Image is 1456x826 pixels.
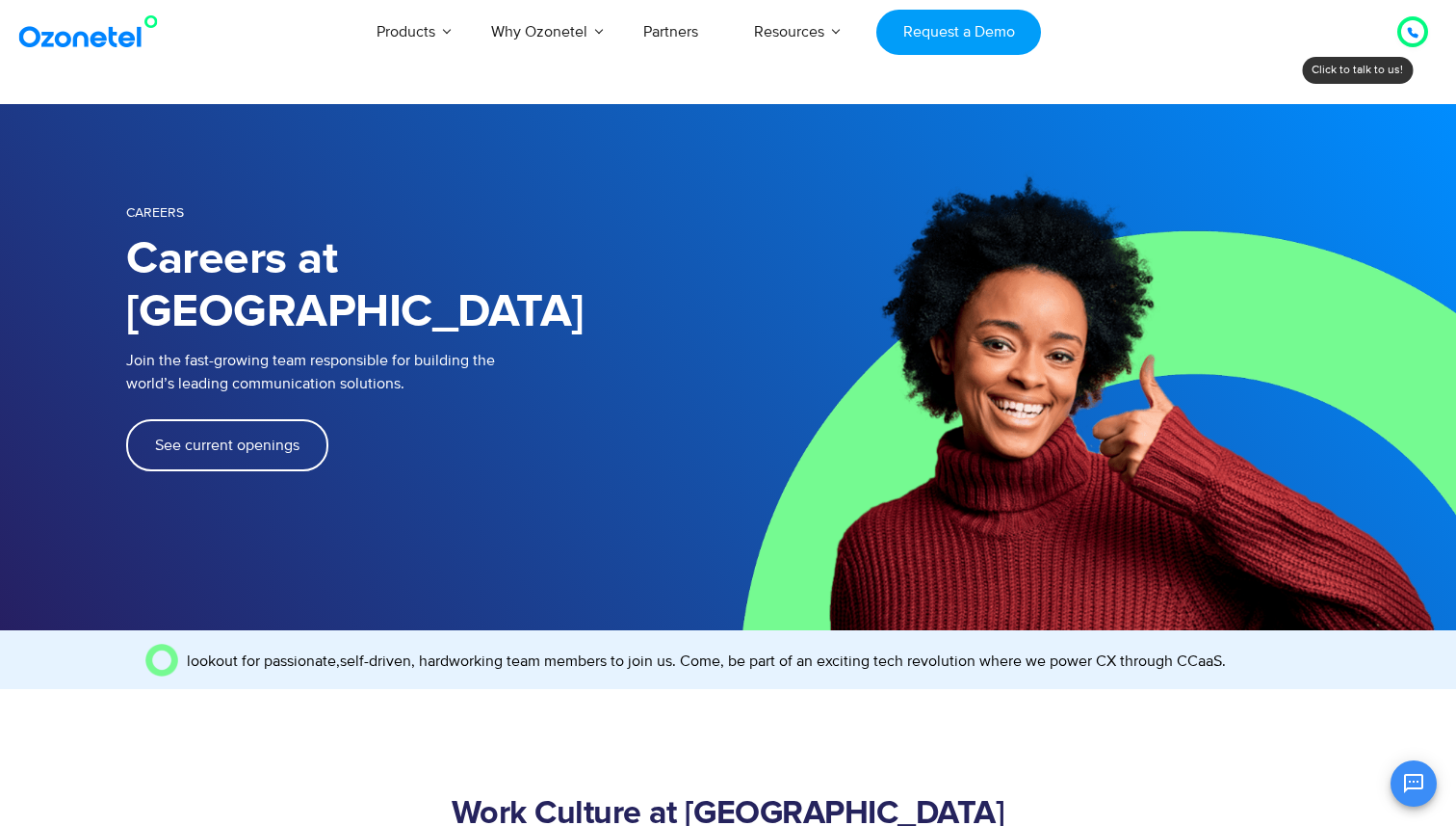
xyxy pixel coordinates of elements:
[126,419,328,471] a: See current openings
[126,233,728,339] h1: Careers at [GEOGRAPHIC_DATA]
[145,644,178,677] img: O Image
[126,204,184,221] span: Careers
[876,10,1041,55] a: Request a Demo
[155,438,299,453] span: See current openings
[187,650,1312,673] marquee: And we are on the lookout for passionate,self-driven, hardworking team members to join us. Come, ...
[126,349,699,395] p: Join the fast-growing team responsible for building the world’s leading communication solutions.
[1391,760,1437,807] button: Open chat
